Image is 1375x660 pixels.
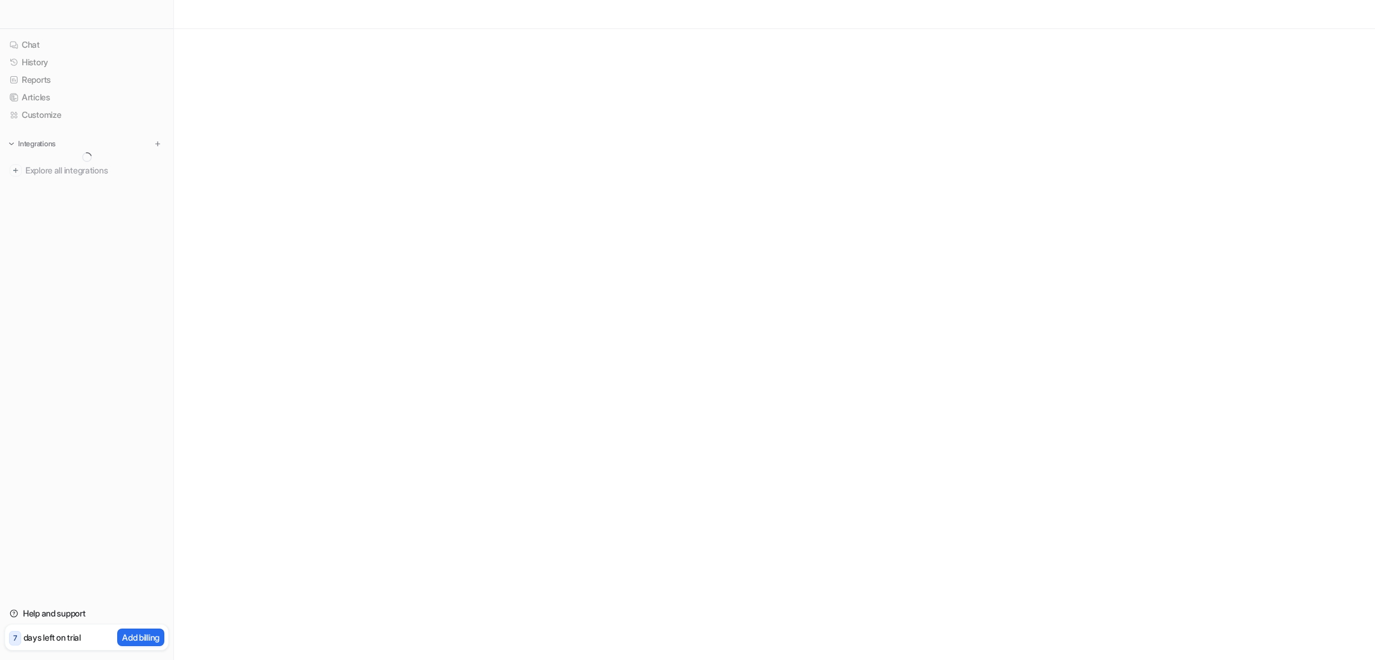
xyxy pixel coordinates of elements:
[5,162,169,179] a: Explore all integrations
[5,36,169,53] a: Chat
[5,54,169,71] a: History
[18,139,56,149] p: Integrations
[13,633,17,644] p: 7
[5,106,169,123] a: Customize
[25,161,164,180] span: Explore all integrations
[24,631,81,644] p: days left on trial
[7,140,16,148] img: expand menu
[10,164,22,176] img: explore all integrations
[5,71,169,88] a: Reports
[122,631,159,644] p: Add billing
[5,138,59,150] button: Integrations
[5,605,169,622] a: Help and support
[5,89,169,106] a: Articles
[117,629,164,646] button: Add billing
[153,140,162,148] img: menu_add.svg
